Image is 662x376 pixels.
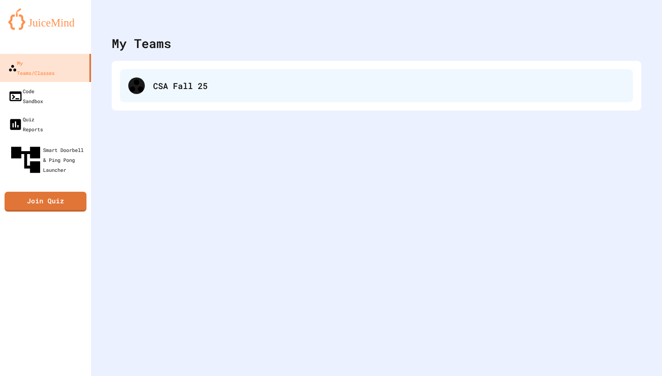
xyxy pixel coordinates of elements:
div: CSA Fall 25 [120,69,633,102]
div: My Teams [112,34,171,53]
img: logo-orange.svg [8,8,83,30]
div: Code Sandbox [8,86,43,106]
div: My Teams/Classes [8,58,55,78]
div: CSA Fall 25 [153,80,625,92]
div: Smart Doorbell & Ping Pong Launcher [8,142,88,177]
a: Join Quiz [5,192,86,212]
div: Quiz Reports [8,114,43,134]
